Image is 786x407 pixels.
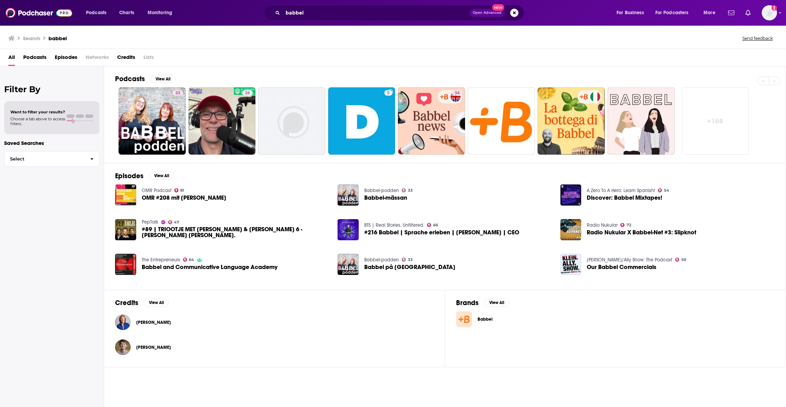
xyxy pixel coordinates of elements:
a: Klein/Ally Show: The Podcast [587,257,672,263]
h2: Podcasts [115,75,145,83]
a: Alexander Sulim [115,339,131,355]
a: OMR #208 mit Markus Witte von Babbel [115,184,136,206]
span: More [704,8,715,18]
a: 33 [173,90,183,96]
span: Episodes [55,52,77,66]
span: 64 [189,258,194,261]
a: Babbel-podden [364,188,399,193]
a: Charts [115,7,138,18]
button: open menu [612,7,653,18]
button: open menu [81,7,115,18]
img: Discover: Babbel Mixtapes! [560,184,582,206]
button: View All [484,298,509,307]
h2: Brands [456,298,479,307]
button: open menu [143,7,181,18]
span: 33 [408,189,413,192]
a: Show notifications dropdown [743,7,753,19]
div: Search podcasts, credits, & more... [270,5,531,21]
img: Babbel på Litteralund [338,254,359,275]
a: Babbel på Litteralund [364,264,455,270]
a: Alexander Sulim [136,345,171,350]
img: User Profile [762,5,777,20]
a: A Zero To A Hero: Learn Spanish! [587,188,655,193]
span: Babbel på [GEOGRAPHIC_DATA] [364,264,455,270]
h3: babbel [49,35,67,42]
span: 34 [455,90,460,97]
img: Radio Nukular X Babbel-Net #3: Slipknot [560,219,582,240]
span: 66 [433,224,438,227]
button: Show profile menu [762,5,777,20]
a: 54 [658,188,669,192]
span: #216 Babbel | Sprache erleben | [PERSON_NAME] | CEO [364,230,519,235]
span: Open Advanced [473,11,501,15]
img: Podchaser - Follow, Share and Rate Podcasts [6,6,72,19]
button: open menu [651,7,699,18]
img: Babbel and Communicative Language Academy [115,254,136,275]
span: 33 [408,258,413,261]
a: 47 [168,220,180,224]
span: [PERSON_NAME] [136,345,171,350]
a: 66 [427,223,438,227]
a: OMR #208 mit Markus Witte von Babbel [142,195,226,201]
a: #216 Babbel | Sprache erleben | Arne Schepker | CEO [338,219,359,240]
button: open menu [699,7,724,18]
span: Want to filter your results? [10,110,65,114]
a: Babbel-mässan [364,195,407,201]
a: 64 [183,258,194,262]
p: Saved Searches [4,140,99,146]
button: View All [144,298,169,307]
a: Radio Nukular [587,222,618,228]
img: Our Babbel Commercials [560,254,582,275]
span: For Podcasters [655,8,689,18]
button: View All [149,172,174,180]
img: Babbel logo [456,311,472,327]
span: For Business [617,8,644,18]
span: Monitoring [148,8,172,18]
span: 59 [681,258,686,261]
span: 26 [245,90,250,97]
a: 26 [242,90,253,96]
a: 5 [384,90,392,96]
a: Credits [117,52,135,66]
a: Radio Nukular X Babbel-Net #3: Slipknot [587,230,696,235]
a: 59 [675,258,686,262]
span: 47 [174,221,179,224]
a: 33 [119,87,186,155]
span: Logged in as edeason [762,5,777,20]
a: #216 Babbel | Sprache erleben | Arne Schepker | CEO [364,230,519,235]
h2: Filter By [4,84,99,94]
a: 34 [452,90,462,96]
a: Show notifications dropdown [725,7,737,19]
a: Discover: Babbel Mixtapes! [587,195,662,201]
button: Select [4,151,99,167]
a: 34 [398,87,465,155]
span: 5 [387,90,390,97]
a: Podcasts [23,52,46,66]
button: Open AdvancedNew [470,9,505,17]
h2: Episodes [115,172,143,180]
h3: Search [23,35,40,42]
img: #89 | TRIOOTJE MET ALEX & CHRISTINE 6 - Babbel de babbel. [115,219,136,240]
span: 72 [627,224,631,227]
span: Charts [119,8,134,18]
a: All [8,52,15,66]
a: #89 | TRIOOTJE MET ALEX & CHRISTINE 6 - Babbel de babbel. [142,226,330,238]
a: Julie Hansen [115,314,131,330]
a: OMR Podcast [142,188,172,193]
span: Our Babbel Commercials [587,264,656,270]
a: 33 [402,188,413,192]
a: CreditsView All [115,298,169,307]
button: Send feedback [740,35,775,41]
span: OMR #208 mit [PERSON_NAME] [142,195,226,201]
span: Podcasts [86,8,106,18]
span: 54 [664,189,669,192]
span: Networks [86,52,109,66]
